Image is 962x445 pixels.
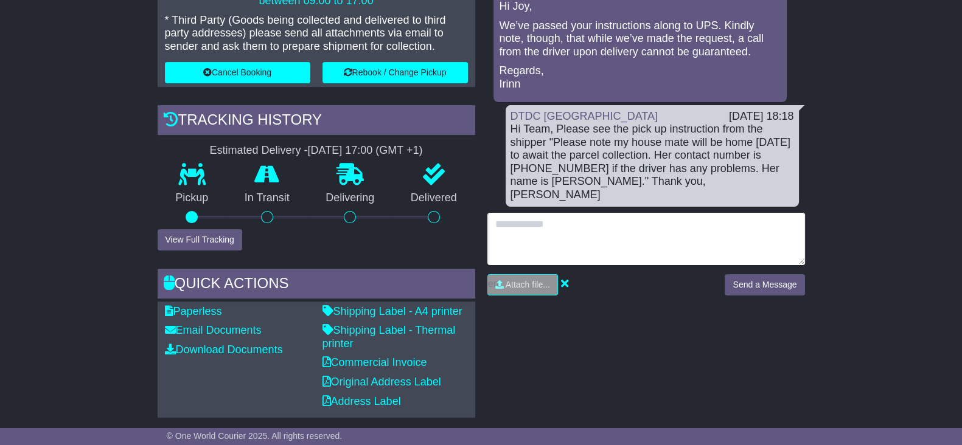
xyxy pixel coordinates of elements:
[322,376,441,388] a: Original Address Label
[165,324,262,336] a: Email Documents
[165,343,283,356] a: Download Documents
[500,64,781,91] p: Regards, Irinn
[226,191,308,205] p: In Transit
[165,62,310,83] button: Cancel Booking
[322,305,462,317] a: Shipping Label - A4 printer
[165,14,468,53] p: * Third Party (Goods being collected and delivered to third party addresses) please send all atta...
[322,324,456,350] a: Shipping Label - Thermal printer
[308,144,423,157] div: [DATE] 17:00 (GMT +1)
[500,19,781,59] p: We’ve passed your instructions along to UPS. Kindly note, though, that while we’ve made the reque...
[322,62,468,83] button: Rebook / Change Pickup
[725,274,804,295] button: Send a Message
[511,123,794,202] div: Hi Team, Please see the pick up instruction from the shipper "Please note my house mate will be h...
[392,191,475,205] p: Delivered
[158,269,475,302] div: Quick Actions
[158,229,242,250] button: View Full Tracking
[322,395,401,407] a: Address Label
[158,105,475,138] div: Tracking history
[158,144,475,157] div: Estimated Delivery -
[167,431,343,441] span: © One World Courier 2025. All rights reserved.
[308,191,393,205] p: Delivering
[322,356,427,368] a: Commercial Invoice
[165,305,222,317] a: Paperless
[511,110,658,122] a: DTDC [GEOGRAPHIC_DATA]
[158,191,227,205] p: Pickup
[729,110,794,123] div: [DATE] 18:18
